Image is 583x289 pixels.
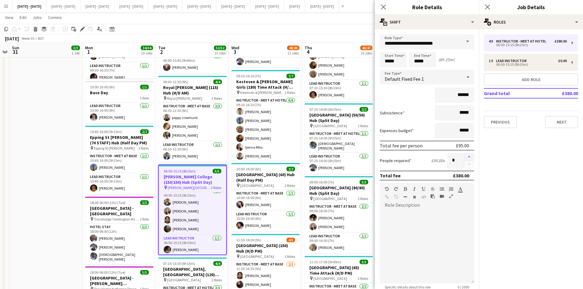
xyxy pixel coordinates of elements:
[236,167,261,171] span: 10:00-16:00 (6h)
[85,62,154,83] app-card-role: Lead Instructor1/109:30-16:30 (7h)[PERSON_NAME]
[163,80,188,84] span: 06:30-12:30 (6h)
[158,165,227,255] app-job-card: 06:50-15:15 (8h25m)5/5[PERSON_NAME] College (150/150) Hub (Split Day) [PERSON_NAME][GEOGRAPHIC_DA...
[140,96,149,100] span: 1 Role
[167,96,202,101] span: Royal [PERSON_NAME]
[211,185,221,190] span: 2 Roles
[231,211,300,232] app-card-role: Lead Instructor1/110:00-16:00 (6h)[PERSON_NAME]
[380,172,401,179] div: Total fee
[159,174,226,185] h3: [PERSON_NAME] College (150/150) Hub (Split Day)
[484,88,542,98] td: Grand total
[159,187,226,235] app-card-role: Instructor - Meet at Hotel4/406:50-15:15 (8h25m)[PERSON_NAME][PERSON_NAME][PERSON_NAME][PERSON_NAME]
[94,217,140,221] span: Travelodge Toddington M1 Southbound
[85,224,154,264] app-card-role: Hotel Stay3/318:00-06:00 (12h)[PERSON_NAME][PERSON_NAME][DEMOGRAPHIC_DATA][PERSON_NAME]
[85,81,154,123] div: 10:00-16:00 (6h)1/1Base Day1 RoleLead Instructor1/110:00-16:00 (6h)[PERSON_NAME]
[85,102,154,123] app-card-role: Lead Instructor1/110:00-16:00 (6h)[PERSON_NAME]
[305,15,373,101] div: 07:20-15:30 (8h10m)4/4[PERSON_NAME] Academy (100) Time Attack [PERSON_NAME][GEOGRAPHIC_DATA]2 Rol...
[231,45,239,50] span: Wed
[94,146,135,150] span: Epping St [PERSON_NAME]
[85,275,154,286] h3: [GEOGRAPHIC_DATA] - [PERSON_NAME][GEOGRAPHIC_DATA]
[80,0,114,12] button: [DATE] - [DATE]
[555,39,567,43] div: £380.00
[158,45,165,50] span: Tue
[85,153,154,173] app-card-role: Instructor - Meet at Base1/110:45-16:00 (5h15m)[PERSON_NAME]
[431,187,435,191] button: Strikethrough
[148,0,182,12] button: [DATE] - [DATE]
[484,73,578,86] button: Add role
[85,126,154,194] app-job-card: 10:45-16:00 (5h15m)2/2Epping St [PERSON_NAME] (70 STAFF) Hub (Half Day PM) Epping St [PERSON_NAME...
[2,13,16,21] a: View
[305,80,373,101] app-card-role: Lead Instructor1/107:20-15:30 (8h10m)[PERSON_NAME]
[309,180,334,184] span: 09:00-16:00 (7h)
[5,15,13,20] span: View
[313,276,347,281] span: [GEOGRAPHIC_DATA]
[309,107,341,112] span: 07:25-14:00 (6h35m)
[305,185,373,196] h3: [GEOGRAPHIC_DATA] (80/80) Hub (Split Day)
[85,197,154,264] app-job-card: 18:00-06:00 (12h) (Tue)3/3[GEOGRAPHIC_DATA] - [GEOGRAPHIC_DATA] Travelodge Toddington M1 Southbou...
[309,260,341,264] span: 11:15-17:00 (5h45m)
[496,59,529,63] div: Lead Instructor
[286,167,295,171] span: 2/2
[284,0,305,12] button: [DATE]
[250,0,284,12] button: [DATE] - [DATE]
[114,0,148,12] button: [DATE] - [DATE]
[305,203,373,233] app-card-role: Instructor - Meet at Base2/209:00-16:00 (7h)[PERSON_NAME][PERSON_NAME]
[167,278,201,282] span: [GEOGRAPHIC_DATA]
[440,187,444,191] button: Unordered List
[287,51,299,55] div: 11 Jobs
[85,90,154,95] h3: Base Day
[380,128,414,133] label: Expenses budget
[231,163,300,232] app-job-card: 10:00-16:00 (6h)2/2[GEOGRAPHIC_DATA] (60) Hub (Half Day PM) [GEOGRAPHIC_DATA]2 RolesInstructor - ...
[231,97,300,162] app-card-role: Instructor - Meet at Hotel6/609:10-16:10 (7h)[PERSON_NAME][PERSON_NAME][PERSON_NAME][PERSON_NAME]...
[479,15,583,29] div: Roles
[394,187,398,191] button: Redo
[85,206,154,217] h3: [GEOGRAPHIC_DATA] - [GEOGRAPHIC_DATA]
[439,57,454,62] div: (8h 25m)
[305,45,312,50] span: Thu
[84,48,93,55] span: 1
[138,146,149,150] span: 2 Roles
[464,153,474,161] button: Increase
[313,124,347,128] span: [GEOGRAPHIC_DATA]
[211,96,222,101] span: 2 Roles
[489,59,496,63] div: 1 x
[90,85,115,89] span: 10:00-16:00 (6h)
[47,0,80,12] button: [DATE] - [DATE]
[358,276,368,281] span: 2 Roles
[489,43,567,46] div: 06:50-15:15 (8h25m)
[158,103,227,141] app-card-role: Instructor - Meet at Base3/306:30-12:30 (6h)poppy crowhurst[PERSON_NAME][PERSON_NAME]
[305,42,373,80] app-card-role: Instructor - Meet at Hotel3/307:20-15:30 (8h10m)[PERSON_NAME][PERSON_NAME][PERSON_NAME]
[285,183,295,188] span: 2 Roles
[375,15,479,29] div: Shift
[358,196,368,201] span: 2 Roles
[240,254,274,259] span: [GEOGRAPHIC_DATA]
[71,46,80,50] span: 3/3
[48,15,62,20] span: Comms
[30,13,44,21] a: Jobs
[305,103,373,174] app-job-card: 07:25-14:00 (6h35m)2/2[GEOGRAPHIC_DATA] (50/50) Hub (Split Day) [GEOGRAPHIC_DATA]2 RolesInstructo...
[140,129,149,134] span: 2/2
[20,36,36,41] span: Week 35
[141,51,153,55] div: 10 Jobs
[449,194,453,199] button: Fullscreen
[240,183,274,188] span: [GEOGRAPHIC_DATA]
[360,180,368,184] span: 3/3
[305,130,373,153] app-card-role: Instructor - Meet at Hotel1/107:25-14:00 (6h35m)[DEMOGRAPHIC_DATA][PERSON_NAME]
[163,261,195,266] span: 07:15-15:30 (8h15m)
[542,88,578,98] td: £380.00
[496,39,549,43] div: Instructor - Meet at Hotel
[453,172,469,179] div: £380.00
[305,176,373,254] div: 09:00-16:00 (7h)3/3[GEOGRAPHIC_DATA] (80/80) Hub (Split Day) [GEOGRAPHIC_DATA]2 RolesInstructor -...
[305,112,373,123] h3: [GEOGRAPHIC_DATA] (50/50) Hub (Split Day)
[231,172,300,183] h3: [GEOGRAPHIC_DATA] (60) Hub (Half Day PM)
[380,158,412,163] label: People required
[213,80,222,84] span: 4/4
[38,36,44,41] div: BST
[158,53,227,73] app-card-role: Lead Instructor1/106:00-15:45 (9h45m)[PERSON_NAME]
[85,135,154,146] h3: Epping St [PERSON_NAME] (70 STAFF) Hub (Half Day PM)
[360,260,368,264] span: 3/3
[479,3,583,11] h3: Job Details
[231,79,300,90] h3: Kesteven & [PERSON_NAME] Girls (180) Time Attack (H/D PM)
